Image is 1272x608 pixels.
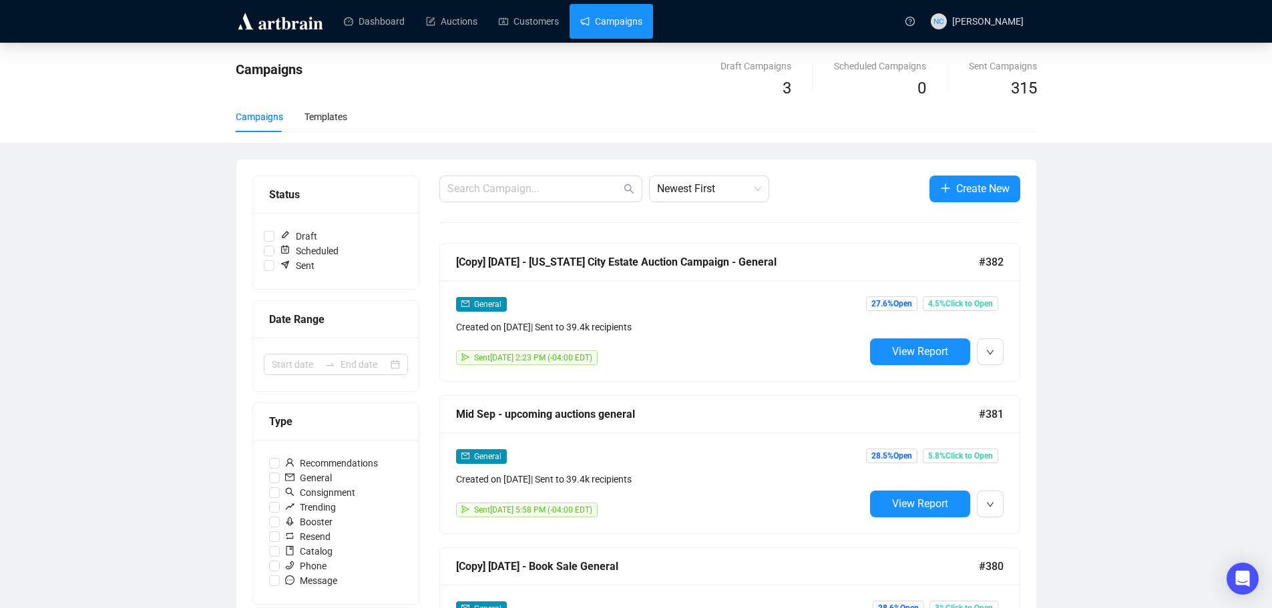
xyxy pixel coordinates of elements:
img: logo [236,11,325,32]
span: 3 [783,79,791,97]
span: question-circle [905,17,915,26]
span: General [280,471,337,485]
div: Date Range [269,311,403,328]
span: 28.5% Open [866,448,917,463]
span: NC [933,15,944,27]
input: End date [341,357,388,372]
span: Scheduled [274,244,344,258]
div: Draft Campaigns [720,59,791,73]
a: Mid Sep - upcoming auctions general#381mailGeneralCreated on [DATE]| Sent to 39.4k recipientssend... [439,395,1020,534]
input: Search Campaign... [447,181,621,197]
span: Sent [DATE] 5:58 PM (-04:00 EDT) [474,505,592,515]
button: View Report [870,338,970,365]
span: swap-right [325,359,335,370]
span: 315 [1011,79,1037,97]
span: retweet [285,531,294,541]
span: View Report [892,345,948,358]
span: plus [940,183,951,194]
span: 0 [917,79,926,97]
span: #382 [979,254,1004,270]
div: Scheduled Campaigns [834,59,926,73]
span: down [986,348,994,356]
div: Status [269,186,403,203]
div: [Copy] [DATE] - [US_STATE] City Estate Auction Campaign - General [456,254,979,270]
span: Campaigns [236,61,302,77]
button: Create New [929,176,1020,202]
span: 5.8% Click to Open [923,448,998,463]
span: send [461,353,469,361]
span: mail [285,473,294,482]
span: Recommendations [280,456,383,471]
span: down [986,501,994,509]
a: Customers [499,4,559,39]
span: Message [280,573,343,588]
div: [Copy] [DATE] - Book Sale General [456,558,979,575]
a: [Copy] [DATE] - [US_STATE] City Estate Auction Campaign - General#382mailGeneralCreated on [DATE]... [439,243,1020,382]
span: #380 [979,558,1004,575]
span: Sent [DATE] 2:23 PM (-04:00 EDT) [474,353,592,362]
span: to [325,359,335,370]
div: Created on [DATE] | Sent to 39.4k recipients [456,320,865,334]
span: message [285,575,294,585]
span: book [285,546,294,555]
span: rise [285,502,294,511]
span: General [474,452,501,461]
div: Sent Campaigns [969,59,1037,73]
span: 4.5% Click to Open [923,296,998,311]
span: search [624,184,634,194]
span: Resend [280,529,336,544]
div: Open Intercom Messenger [1227,563,1259,595]
span: user [285,458,294,467]
div: Type [269,413,403,430]
span: #381 [979,406,1004,422]
span: send [461,505,469,513]
span: 27.6% Open [866,296,917,311]
input: Start date [272,357,319,372]
span: [PERSON_NAME] [952,16,1024,27]
span: Newest First [657,176,761,202]
span: Phone [280,559,332,573]
span: General [474,300,501,309]
span: View Report [892,497,948,510]
div: Created on [DATE] | Sent to 39.4k recipients [456,472,865,487]
span: Create New [956,180,1010,197]
span: phone [285,561,294,570]
div: Campaigns [236,109,283,124]
a: Campaigns [580,4,642,39]
div: Templates [304,109,347,124]
span: Trending [280,500,341,515]
button: View Report [870,491,970,517]
div: Mid Sep - upcoming auctions general [456,406,979,422]
a: Dashboard [344,4,405,39]
span: search [285,487,294,497]
span: mail [461,452,469,460]
span: Booster [280,515,338,529]
span: Catalog [280,544,338,559]
span: mail [461,300,469,308]
span: Sent [274,258,320,273]
span: rocket [285,517,294,526]
span: Draft [274,229,323,244]
span: Consignment [280,485,361,500]
a: Auctions [426,4,477,39]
